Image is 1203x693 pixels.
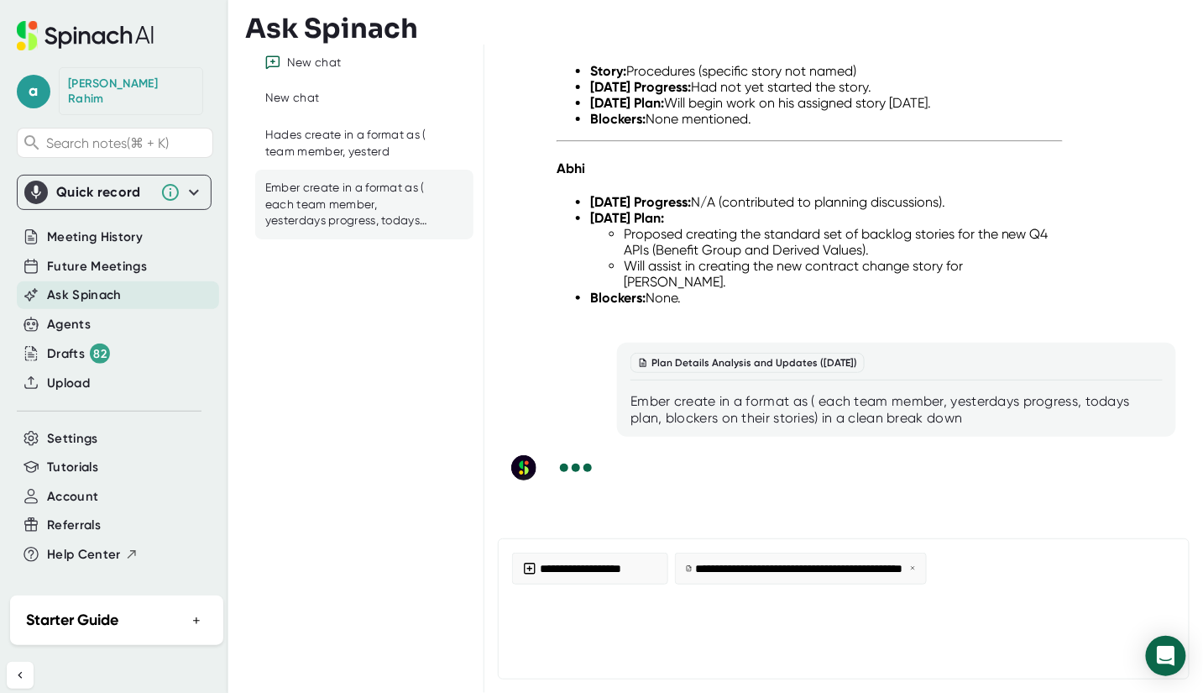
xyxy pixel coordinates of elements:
[630,353,865,373] div: Plan Details Analysis and Updates ([DATE])
[590,63,1063,79] li: Procedures (specific story not named)
[47,545,121,564] span: Help Center
[47,458,98,477] button: Tutorials
[624,226,1063,258] li: Proposed creating the standard set of backlog stories for the new Q4 APIs (Benefit Group and Deri...
[590,290,1063,306] li: None.
[90,344,110,364] div: 82
[245,13,418,45] h3: Ask Spinach
[1145,635,1175,665] div: Send message
[56,184,152,201] div: Quick record
[590,63,626,79] strong: Story:
[265,90,319,107] div: New chat
[24,176,204,209] div: Quick record
[287,55,341,71] div: New chat
[47,429,98,449] button: Settings
[47,286,122,305] button: Ask Spinach
[26,609,118,632] h2: Starter Guide
[624,258,1063,290] li: Will assist in creating the new contract change story for [PERSON_NAME].
[590,194,1063,210] li: N/A (contributed to planning discussions).
[590,79,1063,95] li: Had not yet started the story.
[47,344,110,364] button: Drafts 82
[47,315,91,334] button: Agents
[265,127,438,160] div: Hades create in a format as ( team member, yesterd
[590,95,664,111] strong: [DATE] Plan:
[557,160,585,176] strong: Abhi
[47,344,110,364] div: Drafts
[47,228,143,247] button: Meeting History
[590,210,664,226] strong: [DATE] Plan:
[590,290,646,306] strong: Blockers:
[590,194,691,210] strong: [DATE] Progress:
[7,662,34,689] button: Collapse sidebar
[47,516,101,535] button: Referrals
[186,608,207,633] button: +
[590,79,691,95] strong: [DATE] Progress:
[47,257,147,276] button: Future Meetings
[590,95,1063,111] li: Will begin work on his assigned story [DATE].
[46,135,208,151] span: Search notes (⌘ + K)
[1146,636,1186,676] div: Open Intercom Messenger
[630,393,1163,427] div: Ember create in a format as ( each team member, yesterdays progress, todays plan, blockers on the...
[265,180,438,229] div: Ember create in a format as ( each team member, yesterdays progress, todays plan, blockers on the...
[47,374,90,393] button: Upload
[47,545,139,564] button: Help Center
[590,111,1063,127] li: None mentioned.
[47,487,98,507] button: Account
[17,75,50,108] span: a
[590,111,646,127] strong: Blockers:
[68,76,194,106] div: Abdul Rahim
